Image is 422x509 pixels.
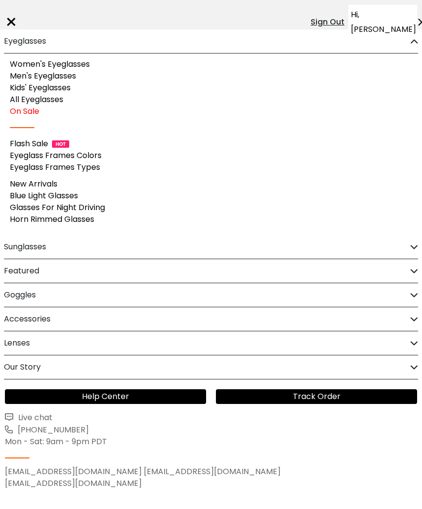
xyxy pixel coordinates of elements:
[351,7,416,37] span: Hi, [PERSON_NAME]
[5,389,206,404] a: Help Center
[5,478,142,489] a: [EMAIL_ADDRESS][DOMAIN_NAME]
[5,7,18,37] div: ×
[10,202,105,213] a: Glasses For Night Driving
[10,138,48,149] a: Flash Sale
[10,161,100,173] a: Eyeglass Frames Types
[4,307,51,331] h2: Accessories
[5,466,142,478] a: [EMAIL_ADDRESS][DOMAIN_NAME]
[10,178,57,189] a: New Arrivals
[4,331,30,355] h2: Lenses
[4,259,39,283] h2: Featured
[10,94,63,105] a: All Eyeglasses
[10,82,71,93] a: Kids' Eyeglasses
[5,436,417,448] div: Mon - Sat: 9am - 9pm PDT
[144,466,281,478] a: [EMAIL_ADDRESS][DOMAIN_NAME]
[15,424,89,435] span: [PHONE_NUMBER]
[4,283,36,307] h2: Goggles
[311,16,344,28] div: Sign Out
[10,70,76,81] a: Men's Eyeglasses
[5,424,417,436] a: [PHONE_NUMBER]
[10,106,39,117] a: On Sale
[4,235,46,259] h2: Sunglasses
[52,140,69,148] img: 1724998894317IetNH.gif
[4,29,46,53] h2: Eyeglasses
[216,389,417,404] a: Track Order
[4,355,41,379] h2: Our Story
[10,150,102,161] a: Eyeglass Frames Colors
[10,214,94,225] a: Horn Rimmed Glasses
[15,412,53,423] span: Live chat
[10,58,90,70] a: Women's Eyeglasses
[10,190,78,201] a: Blue Light Glasses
